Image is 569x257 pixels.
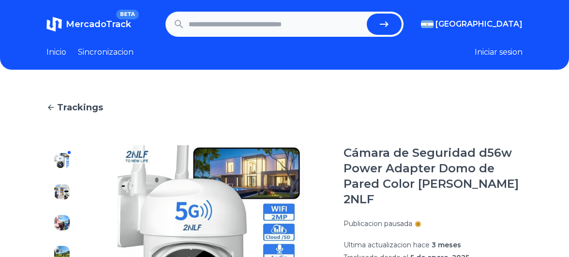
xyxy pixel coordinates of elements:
span: Ultima actualizacion hace [344,241,430,249]
span: [GEOGRAPHIC_DATA] [435,18,523,30]
img: Argentina [421,20,434,28]
h1: Cámara de Seguridad d56w Power Adapter Domo de Pared Color [PERSON_NAME] 2NLF [344,145,523,207]
button: [GEOGRAPHIC_DATA] [421,18,523,30]
img: Cámara de Seguridad d56w Power Adapter Domo de Pared Color Blanco 2NLF [54,215,70,230]
span: BETA [116,10,139,19]
img: MercadoTrack [46,16,62,32]
span: 3 meses [432,241,461,249]
img: Cámara de Seguridad d56w Power Adapter Domo de Pared Color Blanco 2NLF [54,153,70,168]
span: Trackings [57,101,103,114]
a: MercadoTrackBETA [46,16,131,32]
a: Trackings [46,101,523,114]
span: MercadoTrack [66,19,131,30]
p: Publicacion pausada [344,219,412,228]
button: Iniciar sesion [475,46,523,58]
img: Cámara de Seguridad d56w Power Adapter Domo de Pared Color Blanco 2NLF [54,184,70,199]
a: Inicio [46,46,66,58]
a: Sincronizacion [78,46,134,58]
